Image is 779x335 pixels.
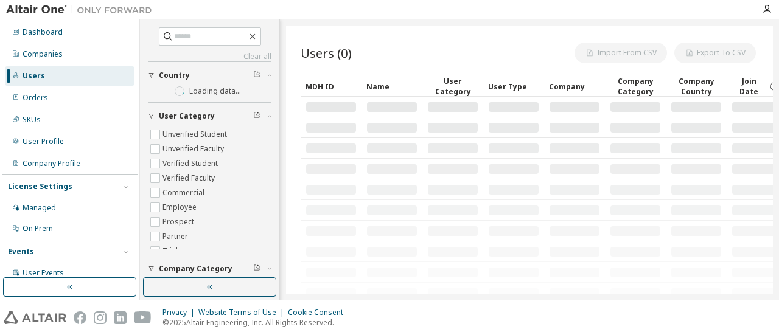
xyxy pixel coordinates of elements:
[366,77,417,96] div: Name
[427,76,478,97] div: User Category
[306,77,357,96] div: MDH ID
[23,224,53,233] div: On Prem
[23,137,64,147] div: User Profile
[671,76,722,97] div: Company Country
[4,311,66,324] img: altair_logo.svg
[23,71,45,81] div: Users
[198,308,288,317] div: Website Terms of Use
[148,255,271,282] button: Company Category
[162,185,207,200] label: Commercial
[6,4,158,16] img: Altair One
[732,76,766,97] span: Join Date
[8,247,34,257] div: Events
[162,156,220,171] label: Verified Student
[162,142,226,156] label: Unverified Faculty
[23,159,80,168] div: Company Profile
[162,215,197,229] label: Prospect
[94,311,107,324] img: instagram.svg
[23,93,48,103] div: Orders
[162,317,351,328] p: © 2025 Altair Engineering, Inc. All Rights Reserved.
[23,49,63,59] div: Companies
[148,52,271,61] a: Clear all
[253,71,260,80] span: Clear filter
[8,182,72,192] div: License Settings
[159,264,232,274] span: Company Category
[549,77,600,96] div: Company
[189,86,241,96] label: Loading data...
[134,311,152,324] img: youtube.svg
[162,127,229,142] label: Unverified Student
[488,77,539,96] div: User Type
[288,308,351,317] div: Cookie Consent
[159,111,215,121] span: User Category
[162,229,190,244] label: Partner
[148,103,271,130] button: User Category
[23,203,56,213] div: Managed
[162,244,180,258] label: Trial
[162,308,198,317] div: Privacy
[148,62,271,89] button: Country
[301,44,352,61] span: Users (0)
[253,264,260,274] span: Clear filter
[162,200,199,215] label: Employee
[74,311,86,324] img: facebook.svg
[575,43,667,63] button: Import From CSV
[23,27,63,37] div: Dashboard
[162,171,217,185] label: Verified Faculty
[159,71,190,80] span: Country
[114,311,127,324] img: linkedin.svg
[610,76,661,97] div: Company Category
[674,43,756,63] button: Export To CSV
[253,111,260,121] span: Clear filter
[23,268,64,278] div: User Events
[23,115,41,125] div: SKUs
